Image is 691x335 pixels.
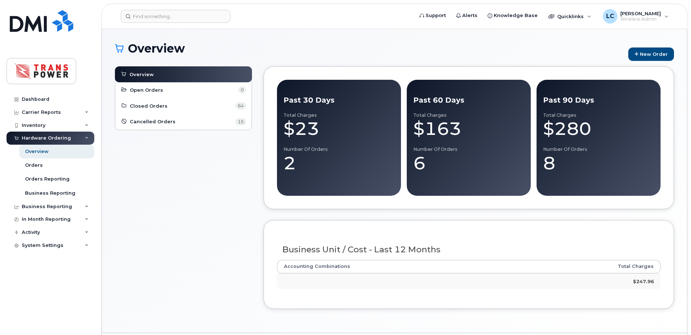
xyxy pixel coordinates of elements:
[284,112,394,118] div: Total Charges
[235,102,246,109] span: 64
[129,71,154,78] span: Overview
[284,95,394,106] div: Past 30 Days
[284,152,394,174] div: 2
[235,118,246,125] span: 15
[115,42,625,55] h1: Overview
[130,118,175,125] span: Cancelled Orders
[130,103,167,109] span: Closed Orders
[543,146,654,152] div: Number of Orders
[543,152,654,174] div: 8
[238,86,246,94] span: 0
[633,278,654,284] strong: $247.96
[121,117,246,126] a: Cancelled Orders 15
[543,95,654,106] div: Past 90 Days
[282,245,655,254] h3: Business Unit / Cost - Last 12 Months
[284,118,394,140] div: $23
[277,260,514,273] th: Accounting Combinations
[514,260,661,273] th: Total Charges
[413,152,524,174] div: 6
[543,118,654,140] div: $280
[628,47,674,61] a: New Order
[543,112,654,118] div: Total Charges
[121,86,246,94] a: Open Orders 0
[284,146,394,152] div: Number of Orders
[413,95,524,106] div: Past 60 Days
[130,87,163,94] span: Open Orders
[413,146,524,152] div: Number of Orders
[120,70,247,79] a: Overview
[121,102,246,110] a: Closed Orders 64
[413,118,524,140] div: $163
[413,112,524,118] div: Total Charges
